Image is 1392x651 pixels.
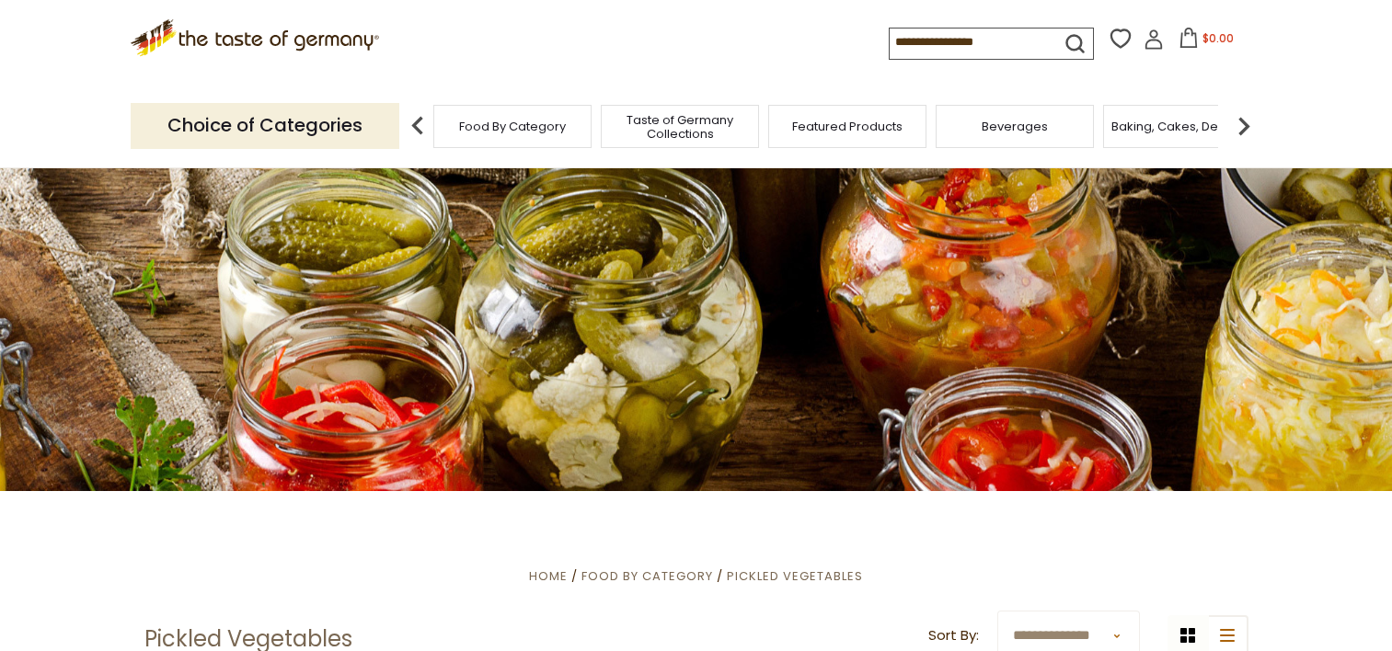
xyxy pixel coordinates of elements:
label: Sort By: [928,624,979,647]
span: $0.00 [1202,30,1234,46]
a: Food By Category [581,567,713,585]
a: Baking, Cakes, Desserts [1111,120,1254,133]
img: next arrow [1225,108,1262,144]
img: previous arrow [399,108,436,144]
button: $0.00 [1168,28,1246,55]
a: Beverages [982,120,1048,133]
a: Pickled Vegetables [727,567,863,585]
p: Choice of Categories [131,103,399,148]
a: Home [529,567,568,585]
a: Taste of Germany Collections [606,113,754,141]
a: Featured Products [792,120,903,133]
a: Food By Category [459,120,566,133]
